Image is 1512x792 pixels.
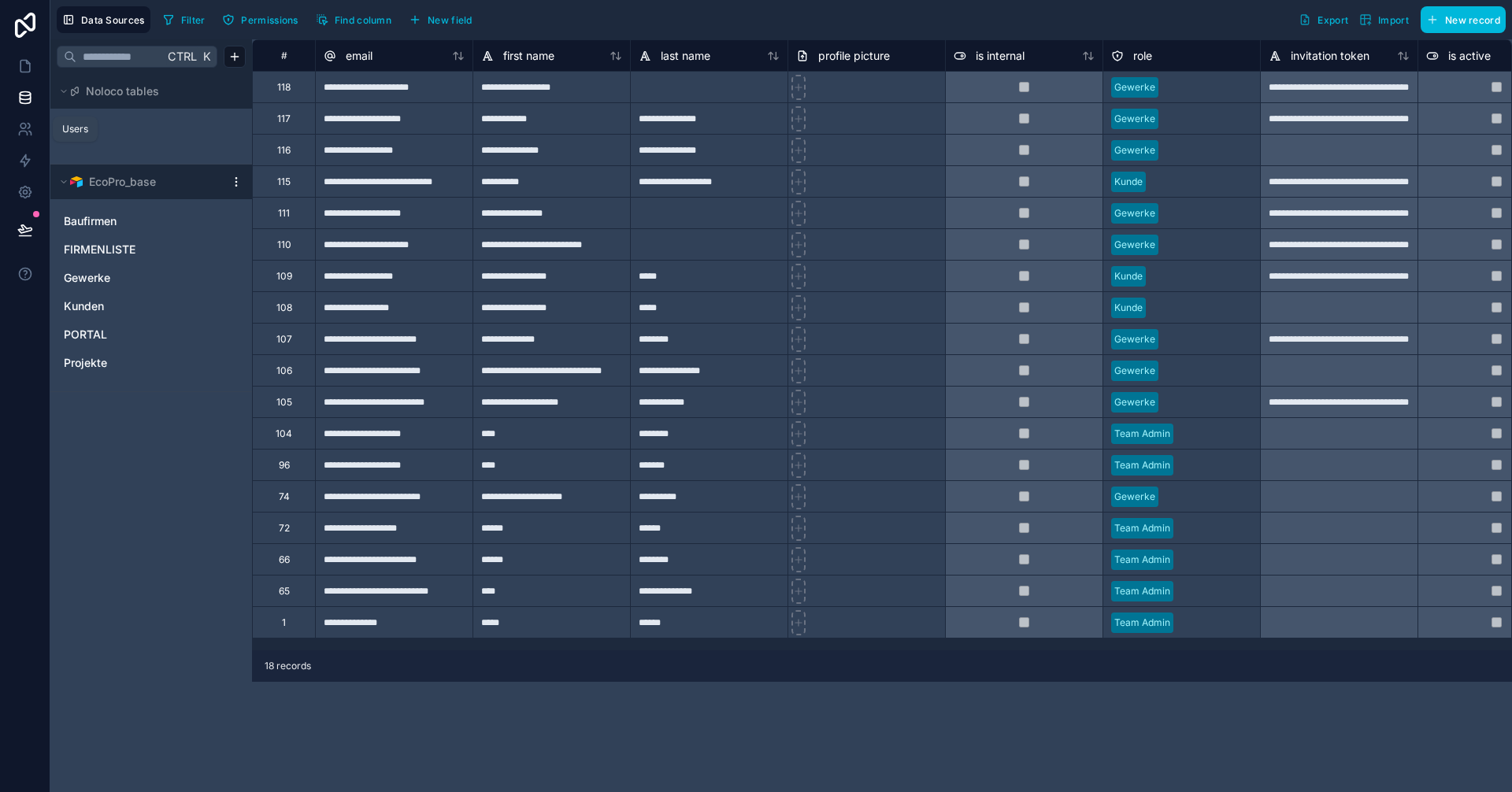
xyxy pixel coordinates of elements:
[62,123,88,135] div: Users
[81,14,145,26] span: Data Sources
[64,298,207,314] a: Kunden
[64,270,207,286] a: Gewerke
[64,123,191,139] a: User
[89,174,156,190] span: EcoPro_base
[403,8,478,31] button: New field
[661,48,710,64] span: last name
[1291,48,1369,64] span: invitation token
[1293,6,1354,33] button: Export
[276,365,292,377] div: 106
[1114,553,1170,567] div: Team Admin
[428,14,472,26] span: New field
[64,242,135,257] span: FIRMENLISTE
[1114,458,1170,472] div: Team Admin
[57,209,246,234] div: Baufirmen
[1114,616,1170,630] div: Team Admin
[57,322,246,347] div: PORTAL
[276,302,292,314] div: 108
[346,48,372,64] span: email
[277,144,291,157] div: 116
[276,270,292,283] div: 109
[57,6,150,33] button: Data Sources
[1114,238,1155,252] div: Gewerke
[64,355,207,371] a: Projekte
[217,8,303,31] button: Permissions
[282,616,286,629] div: 1
[1114,332,1155,346] div: Gewerke
[277,176,291,188] div: 115
[1414,6,1506,33] a: New record
[1378,14,1409,26] span: Import
[70,176,83,188] img: Airtable Logo
[503,48,554,64] span: first name
[279,459,290,472] div: 96
[64,355,107,371] span: Projekte
[64,298,104,314] span: Kunden
[1114,175,1143,189] div: Kunde
[279,553,290,566] div: 66
[217,8,309,31] a: Permissions
[1448,48,1491,64] span: is active
[1354,6,1414,33] button: Import
[241,14,298,26] span: Permissions
[157,8,211,31] button: Filter
[276,333,292,346] div: 107
[1445,14,1500,26] span: New record
[310,8,397,31] button: Find column
[265,660,311,672] span: 18 records
[818,48,890,64] span: profile picture
[64,270,110,286] span: Gewerke
[201,51,212,62] span: K
[1114,206,1155,220] div: Gewerke
[1114,143,1155,157] div: Gewerke
[279,585,290,598] div: 65
[1114,269,1143,283] div: Kunde
[1114,364,1155,378] div: Gewerke
[277,81,291,94] div: 118
[276,427,292,440] div: 104
[279,490,290,503] div: 74
[278,207,290,220] div: 111
[1114,584,1170,598] div: Team Admin
[1421,6,1506,33] button: New record
[64,213,207,229] a: Baufirmen
[57,80,236,102] button: Noloco tables
[64,213,117,229] span: Baufirmen
[276,396,292,409] div: 105
[1317,14,1348,26] span: Export
[976,48,1025,64] span: is internal
[64,242,207,257] a: FIRMENLISTE
[57,265,246,291] div: Gewerke
[57,350,246,376] div: Projekte
[1114,490,1155,504] div: Gewerke
[166,46,198,66] span: Ctrl
[265,50,303,61] div: #
[1114,521,1170,535] div: Team Admin
[57,237,246,262] div: FIRMENLISTE
[335,14,391,26] span: Find column
[1114,301,1143,315] div: Kunde
[277,239,291,251] div: 110
[1114,80,1155,94] div: Gewerke
[1114,112,1155,126] div: Gewerke
[57,171,224,193] button: Airtable LogoEcoPro_base
[1114,427,1170,441] div: Team Admin
[64,327,107,342] span: PORTAL
[86,83,159,99] span: Noloco tables
[64,327,207,342] a: PORTAL
[1133,48,1152,64] span: role
[57,294,246,319] div: Kunden
[1114,395,1155,409] div: Gewerke
[181,14,206,26] span: Filter
[57,118,246,143] div: User
[277,113,291,125] div: 117
[279,522,290,535] div: 72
